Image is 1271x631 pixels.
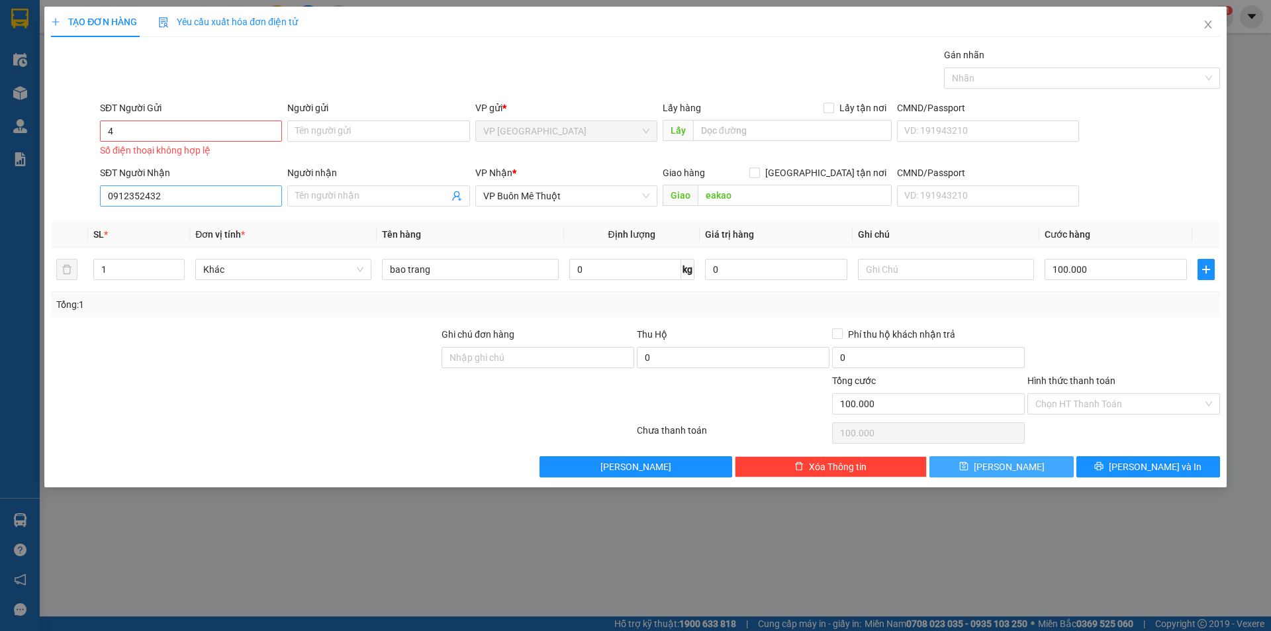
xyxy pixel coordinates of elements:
[794,461,804,472] span: delete
[1027,375,1115,386] label: Hình thức thanh toán
[959,461,968,472] span: save
[1198,259,1215,280] button: plus
[1198,264,1214,275] span: plus
[735,456,927,477] button: deleteXóa Thông tin
[56,297,491,312] div: Tổng: 1
[475,101,657,115] div: VP gửi
[195,229,245,240] span: Đơn vị tính
[897,166,1079,180] div: CMND/Passport
[944,50,984,60] label: Gán nhãn
[100,143,282,158] div: Số điện thoại không hợp lệ
[858,259,1034,280] input: Ghi Chú
[693,120,892,141] input: Dọc đường
[1190,7,1227,44] button: Close
[809,460,867,474] span: Xóa Thông tin
[287,166,469,180] div: Người nhận
[158,17,298,27] span: Yêu cầu xuất hóa đơn điện tử
[100,166,282,180] div: SĐT Người Nhận
[382,229,421,240] span: Tên hàng
[760,166,892,180] span: [GEOGRAPHIC_DATA] tận nơi
[475,168,512,178] span: VP Nhận
[540,456,732,477] button: [PERSON_NAME]
[51,17,137,27] span: TẠO ĐƠN HÀNG
[663,103,701,113] span: Lấy hàng
[1076,456,1220,477] button: printer[PERSON_NAME] và In
[637,329,667,340] span: Thu Hộ
[608,229,655,240] span: Định lượng
[483,186,649,206] span: VP Buôn Mê Thuột
[1094,461,1104,472] span: printer
[442,329,514,340] label: Ghi chú đơn hàng
[705,259,847,280] input: 0
[897,101,1079,115] div: CMND/Passport
[100,101,282,115] div: SĐT Người Gửi
[929,456,1073,477] button: save[PERSON_NAME]
[663,168,705,178] span: Giao hàng
[483,121,649,141] span: VP Thủ Đức
[635,423,831,446] div: Chưa thanh toán
[158,17,169,28] img: icon
[663,185,698,206] span: Giao
[382,259,558,280] input: VD: Bàn, Ghế
[681,259,694,280] span: kg
[1203,19,1213,30] span: close
[1109,460,1201,474] span: [PERSON_NAME] và In
[93,229,104,240] span: SL
[287,101,469,115] div: Người gửi
[834,101,892,115] span: Lấy tận nơi
[442,347,634,368] input: Ghi chú đơn hàng
[663,120,693,141] span: Lấy
[1045,229,1090,240] span: Cước hàng
[203,260,363,279] span: Khác
[853,222,1039,248] th: Ghi chú
[705,229,754,240] span: Giá trị hàng
[974,460,1045,474] span: [PERSON_NAME]
[451,191,462,201] span: user-add
[600,460,671,474] span: [PERSON_NAME]
[51,17,60,26] span: plus
[832,375,876,386] span: Tổng cước
[698,185,892,206] input: Dọc đường
[843,327,961,342] span: Phí thu hộ khách nhận trả
[56,259,77,280] button: delete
